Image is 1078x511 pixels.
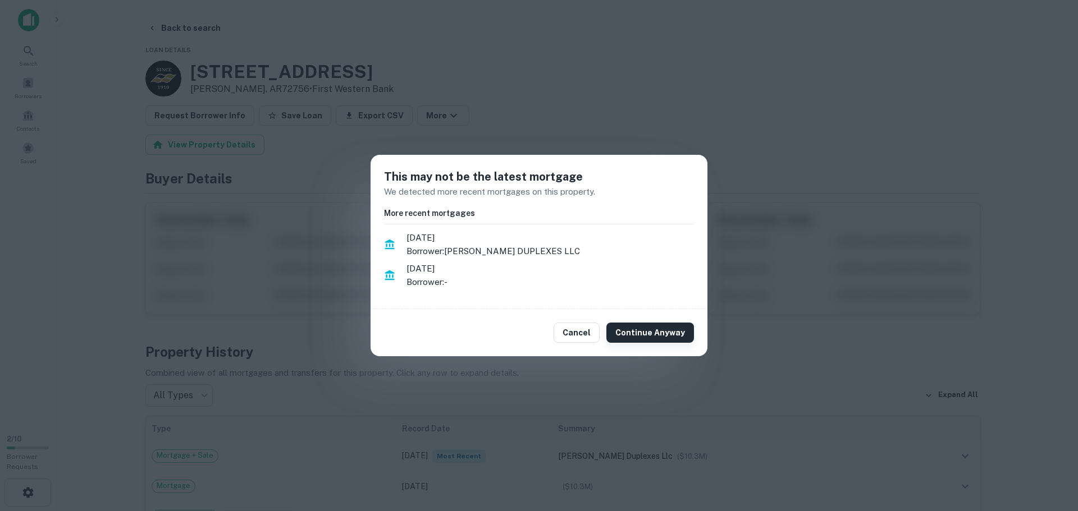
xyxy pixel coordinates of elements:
span: [DATE] [406,262,694,275]
button: Continue Anyway [606,323,694,343]
p: Borrower: - [406,275,694,289]
h5: This may not be the latest mortgage [384,168,694,185]
p: Borrower: [PERSON_NAME] DUPLEXES LLC [406,245,694,258]
span: [DATE] [406,231,694,245]
iframe: Chat Widget [1022,421,1078,475]
button: Cancel [554,323,600,343]
h6: More recent mortgages [384,207,694,219]
p: We detected more recent mortgages on this property. [384,185,694,199]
